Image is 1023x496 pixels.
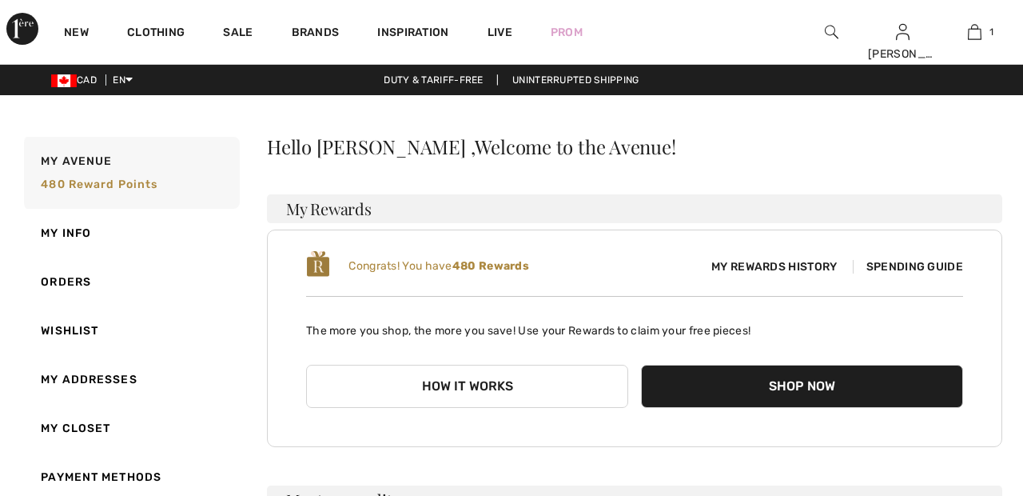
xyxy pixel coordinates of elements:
[939,22,1009,42] a: 1
[551,24,583,41] a: Prom
[306,365,628,408] button: How it works
[41,178,157,191] span: 480 Reward points
[64,26,89,42] a: New
[51,74,103,86] span: CAD
[113,74,133,86] span: EN
[853,260,963,274] span: Spending Guide
[267,137,1002,156] div: Hello [PERSON_NAME] ,
[699,258,850,275] span: My Rewards History
[968,22,981,42] img: My Bag
[41,153,112,170] span: My Avenue
[306,250,330,278] img: loyalty_logo_r.svg
[306,310,963,339] p: The more you shop, the more you save! Use your Rewards to claim your free pieces!
[21,306,240,355] a: Wishlist
[825,22,838,42] img: search the website
[868,46,938,62] div: [PERSON_NAME]
[21,404,240,453] a: My Closet
[51,74,77,87] img: Canadian Dollar
[896,22,910,42] img: My Info
[223,26,253,42] a: Sale
[348,259,529,273] span: Congrats! You have
[488,24,512,41] a: Live
[452,259,529,273] b: 480 Rewards
[21,355,240,404] a: My Addresses
[641,365,963,408] button: Shop Now
[267,194,1002,223] h3: My Rewards
[6,13,38,45] img: 1ère Avenue
[127,26,185,42] a: Clothing
[475,137,675,156] span: Welcome to the Avenue!
[21,258,240,306] a: Orders
[292,26,340,42] a: Brands
[21,209,240,258] a: My Info
[377,26,448,42] span: Inspiration
[989,25,993,39] span: 1
[896,24,910,39] a: Sign In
